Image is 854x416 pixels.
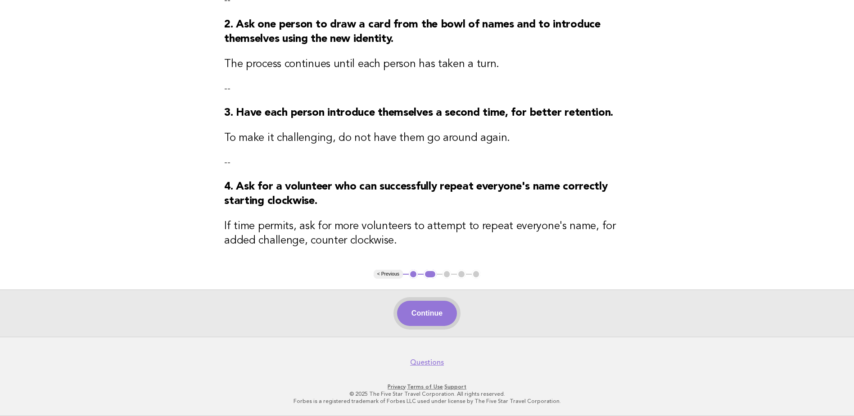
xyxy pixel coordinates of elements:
p: -- [224,82,630,95]
a: Support [444,384,466,390]
button: Continue [397,301,457,326]
strong: 3. Have each person introduce themselves a second time, for better retention. [224,108,613,118]
h3: To make it challenging, do not have them go around again. [224,131,630,145]
p: -- [224,156,630,169]
strong: 2. Ask one person to draw a card from the bowl of names and to introduce themselves using the new... [224,19,600,45]
button: < Previous [374,270,403,279]
p: © 2025 The Five Star Travel Corporation. All rights reserved. [152,390,703,398]
a: Questions [410,358,444,367]
button: 2 [424,270,437,279]
p: · · [152,383,703,390]
a: Terms of Use [407,384,443,390]
strong: 4. Ask for a volunteer who can successfully repeat everyone's name correctly starting clockwise. [224,181,607,207]
h3: If time permits, ask for more volunteers to attempt to repeat everyone's name, for added challeng... [224,219,630,248]
h3: The process continues until each person has taken a turn. [224,57,630,72]
button: 1 [409,270,418,279]
a: Privacy [388,384,406,390]
p: Forbes is a registered trademark of Forbes LLC used under license by The Five Star Travel Corpora... [152,398,703,405]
